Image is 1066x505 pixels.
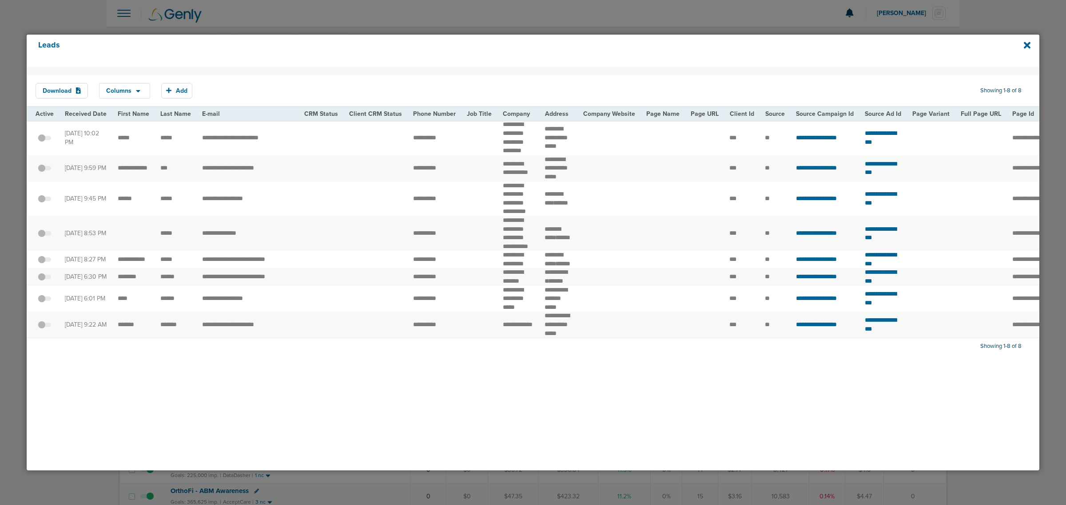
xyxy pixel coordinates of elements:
[60,181,112,216] td: [DATE] 9:45 PM
[176,87,187,95] span: Add
[106,88,131,94] span: Columns
[161,83,192,99] button: Add
[980,87,1022,95] span: Showing 1-8 of 8
[118,110,149,118] span: First Name
[60,155,112,181] td: [DATE] 9:59 PM
[36,110,54,118] span: Active
[60,251,112,268] td: [DATE] 8:27 PM
[202,110,220,118] span: E-mail
[461,107,497,121] th: Job Title
[344,107,408,121] th: Client CRM Status
[980,343,1022,350] span: Showing 1-8 of 8
[691,110,719,118] span: Page URL
[60,312,112,338] td: [DATE] 9:22 AM
[640,107,685,121] th: Page Name
[865,110,901,118] span: Source Ad Id
[36,83,88,99] button: Download
[955,107,1007,121] th: Full Page URL
[160,110,191,118] span: Last Name
[765,110,785,118] span: Source
[60,120,112,155] td: [DATE] 10:02 PM
[497,107,540,121] th: Company
[577,107,640,121] th: Company Website
[304,110,338,118] span: CRM Status
[539,107,577,121] th: Address
[60,216,112,251] td: [DATE] 8:53 PM
[413,110,456,118] span: Phone Number
[907,107,955,121] th: Page Variant
[60,286,112,312] td: [DATE] 6:01 PM
[730,110,754,118] span: Client Id
[796,110,854,118] span: Source Campaign Id
[38,40,931,61] h4: Leads
[60,268,112,285] td: [DATE] 6:30 PM
[65,110,107,118] span: Received Date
